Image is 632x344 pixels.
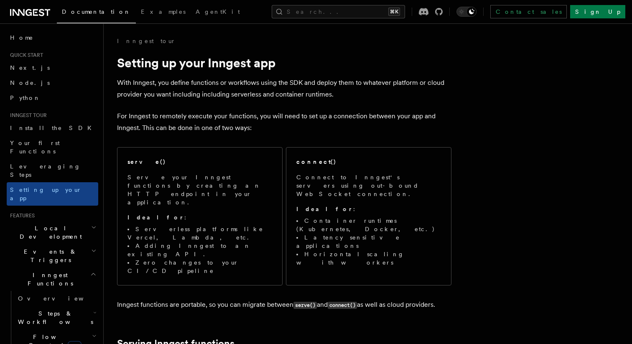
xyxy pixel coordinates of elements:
[7,244,98,268] button: Events & Triggers
[191,3,245,23] a: AgentKit
[127,173,272,206] p: Serve your Inngest functions by creating an HTTP endpoint in your application.
[7,30,98,45] a: Home
[117,37,176,45] a: Inngest tour
[117,55,451,70] h1: Setting up your Inngest app
[57,3,136,23] a: Documentation
[456,7,477,17] button: Toggle dark mode
[7,90,98,105] a: Python
[296,233,441,250] li: Latency sensitive applications
[15,291,98,306] a: Overview
[296,250,441,267] li: Horizontal scaling with workers
[7,75,98,90] a: Node.js
[296,205,441,213] p: :
[15,306,98,329] button: Steps & Workflows
[127,258,272,275] li: Zero changes to your CI/CD pipeline
[136,3,191,23] a: Examples
[117,110,451,134] p: For Inngest to remotely execute your functions, you will need to set up a connection between your...
[296,217,441,233] li: Container runtimes (Kubernetes, Docker, etc.)
[272,5,405,18] button: Search...⌘K
[15,309,93,326] span: Steps & Workflows
[117,299,451,311] p: Inngest functions are portable, so you can migrate between and as well as cloud providers.
[296,206,353,212] strong: Ideal for
[10,94,41,101] span: Python
[7,60,98,75] a: Next.js
[127,225,272,242] li: Serverless platforms like Vercel, Lambda, etc.
[141,8,186,15] span: Examples
[7,224,91,241] span: Local Development
[127,214,184,221] strong: Ideal for
[127,213,272,222] p: :
[117,147,283,285] a: serve()Serve your Inngest functions by creating an HTTP endpoint in your application.Ideal for:Se...
[328,302,357,309] code: connect()
[296,158,336,166] h2: connect()
[62,8,131,15] span: Documentation
[293,302,317,309] code: serve()
[7,247,91,264] span: Events & Triggers
[7,135,98,159] a: Your first Functions
[490,5,567,18] a: Contact sales
[10,140,60,155] span: Your first Functions
[10,125,97,131] span: Install the SDK
[7,120,98,135] a: Install the SDK
[10,79,50,86] span: Node.js
[10,64,50,71] span: Next.js
[196,8,240,15] span: AgentKit
[18,295,104,302] span: Overview
[117,77,451,100] p: With Inngest, you define functions or workflows using the SDK and deploy them to whatever platfor...
[10,33,33,42] span: Home
[7,112,47,119] span: Inngest tour
[388,8,400,16] kbd: ⌘K
[10,186,82,201] span: Setting up your app
[10,163,81,178] span: Leveraging Steps
[296,173,441,198] p: Connect to Inngest's servers using out-bound WebSocket connection.
[7,159,98,182] a: Leveraging Steps
[570,5,625,18] a: Sign Up
[286,147,451,285] a: connect()Connect to Inngest's servers using out-bound WebSocket connection.Ideal for:Container ru...
[7,212,35,219] span: Features
[7,221,98,244] button: Local Development
[7,268,98,291] button: Inngest Functions
[127,242,272,258] li: Adding Inngest to an existing API.
[7,182,98,206] a: Setting up your app
[127,158,166,166] h2: serve()
[7,52,43,59] span: Quick start
[7,271,90,288] span: Inngest Functions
